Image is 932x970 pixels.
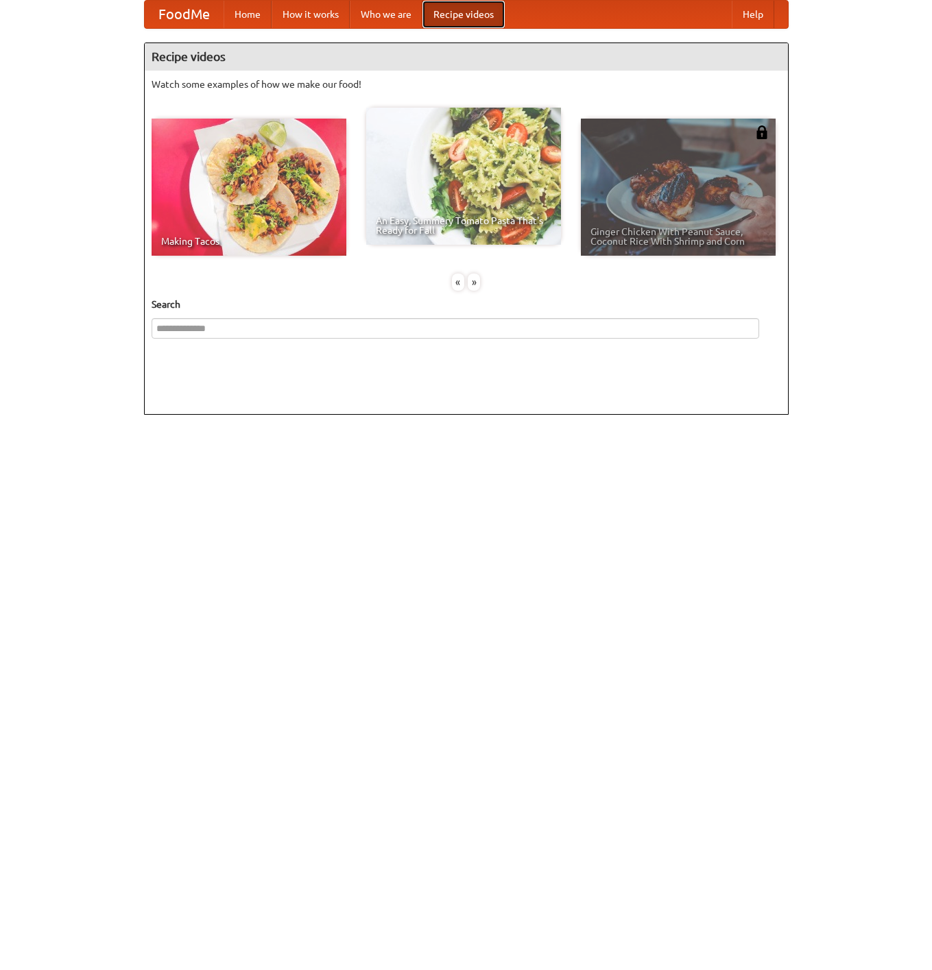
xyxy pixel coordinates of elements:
a: Help [732,1,774,28]
a: An Easy, Summery Tomato Pasta That's Ready for Fall [366,108,561,245]
div: » [468,274,480,291]
a: Who we are [350,1,422,28]
a: Home [224,1,272,28]
span: Making Tacos [161,237,337,246]
p: Watch some examples of how we make our food! [152,77,781,91]
a: Recipe videos [422,1,505,28]
span: An Easy, Summery Tomato Pasta That's Ready for Fall [376,216,551,235]
h4: Recipe videos [145,43,788,71]
div: « [452,274,464,291]
a: FoodMe [145,1,224,28]
h5: Search [152,298,781,311]
img: 483408.png [755,125,769,139]
a: How it works [272,1,350,28]
a: Making Tacos [152,119,346,256]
